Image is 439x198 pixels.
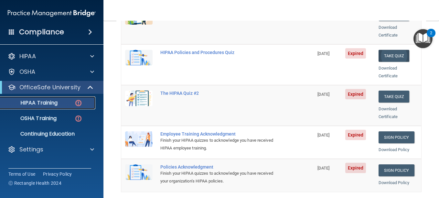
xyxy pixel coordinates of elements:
[160,170,281,185] div: Finish your HIPAA quizzes to acknowledge you have received your organization’s HIPAA policies.
[317,133,330,137] span: [DATE]
[345,89,366,99] span: Expired
[19,146,43,153] p: Settings
[4,100,58,106] p: HIPAA Training
[317,92,330,97] span: [DATE]
[413,29,433,48] button: Open Resource Center, 2 new notifications
[345,130,366,140] span: Expired
[74,115,82,123] img: danger-circle.6113f641.png
[379,91,410,103] button: Take Quiz
[43,171,72,177] a: Privacy Policy
[379,66,398,78] a: Download Certificate
[8,180,61,186] span: Ⓒ Rectangle Health 2024
[317,166,330,170] span: [DATE]
[19,52,36,60] p: HIPAA
[379,131,414,143] a: Sign Policy
[345,163,366,173] span: Expired
[19,27,64,37] h4: Compliance
[379,147,410,152] a: Download Policy
[345,48,366,59] span: Expired
[8,171,35,177] a: Terms of Use
[4,115,57,122] p: OSHA Training
[379,106,398,119] a: Download Certificate
[379,164,414,176] a: Sign Policy
[317,51,330,56] span: [DATE]
[8,146,94,153] a: Settings
[379,50,410,62] button: Take Quiz
[4,131,92,137] p: Continuing Education
[160,137,281,152] div: Finish your HIPAA quizzes to acknowledge you have received HIPAA employee training.
[8,52,94,60] a: HIPAA
[19,83,80,91] p: OfficeSafe University
[160,91,281,96] div: The HIPAA Quiz #2
[379,25,398,38] a: Download Certificate
[160,131,281,137] div: Employee Training Acknowledgment
[8,68,94,76] a: OSHA
[160,50,281,55] div: HIPAA Policies and Procedures Quiz
[430,33,432,41] div: 2
[379,180,410,185] a: Download Policy
[8,7,96,20] img: PMB logo
[19,68,36,76] p: OSHA
[74,99,82,107] img: danger-circle.6113f641.png
[8,83,94,91] a: OfficeSafe University
[160,164,281,170] div: Policies Acknowledgment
